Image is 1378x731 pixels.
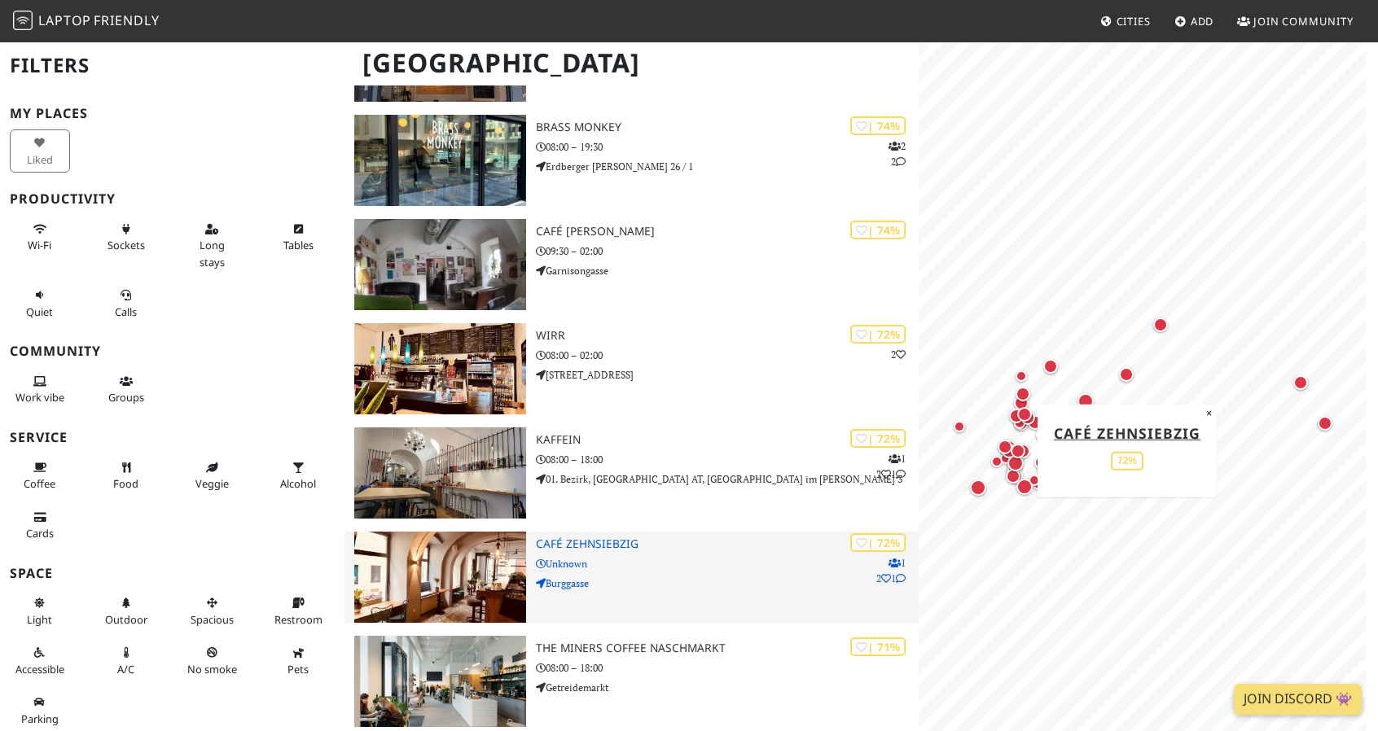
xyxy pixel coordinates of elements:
h3: Service [10,430,335,445]
div: Map marker [1011,413,1032,434]
p: Burggasse [536,576,919,591]
button: Long stays [182,216,243,275]
h3: Café Zehnsiebzig [536,537,919,551]
p: 1 2 1 [876,555,906,586]
button: Veggie [182,454,243,497]
button: Outdoor [96,589,156,633]
button: Work vibe [10,368,70,411]
span: Power sockets [108,238,145,252]
span: Accessible [15,662,64,676]
p: 09:30 – 02:00 [536,243,919,259]
h3: Space [10,566,335,581]
div: Map marker [1314,413,1336,434]
div: Map marker [1013,475,1036,498]
a: Café Gagarin | 74% Café [PERSON_NAME] 09:30 – 02:00 Garnisongasse [344,219,919,310]
img: Café Zehnsiebzig [354,532,526,623]
p: 01. Bezirk, [GEOGRAPHIC_DATA] AT, [GEOGRAPHIC_DATA] im [PERSON_NAME] 3 [536,471,919,487]
div: Map marker [987,452,1007,471]
button: Quiet [10,282,70,325]
h3: Productivity [10,191,335,207]
div: Map marker [1011,392,1032,414]
button: Cards [10,504,70,547]
div: Map marker [1032,425,1051,444]
div: Map marker [1006,405,1027,427]
div: Map marker [1116,364,1137,385]
div: Map marker [1074,390,1097,413]
button: Food [96,454,156,497]
h3: The Miners Coffee Naschmarkt [536,641,919,655]
span: Long stays [200,238,225,269]
span: People working [15,390,64,405]
button: Pets [268,639,328,682]
div: Map marker [1150,314,1171,335]
span: Quiet [26,304,53,319]
span: Stable Wi-Fi [28,238,51,252]
a: Café Zehnsiebzig [1054,422,1200,442]
p: 2 [891,347,906,362]
p: Unknown [536,556,919,571]
h3: Café [PERSON_NAME] [536,225,919,239]
a: Brass Monkey | 74% 22 Brass Monkey 08:00 – 19:30 Erdberger [PERSON_NAME] 26 / 1 [344,115,919,206]
a: Cities [1094,7,1157,36]
div: Map marker [967,476,990,499]
span: Work-friendly tables [283,238,314,252]
a: The Miners Coffee Naschmarkt | 71% The Miners Coffee Naschmarkt 08:00 – 18:00 Getreidemarkt [344,636,919,727]
div: Map marker [1004,452,1027,475]
h3: Community [10,344,335,359]
a: Join Discord 👾 [1234,684,1362,715]
span: Credit cards [26,526,54,541]
div: | 72% [850,325,906,344]
span: Natural light [27,612,52,627]
h3: My Places [10,106,335,121]
div: Map marker [1007,440,1029,462]
div: 72% [1111,452,1143,471]
h1: [GEOGRAPHIC_DATA] [349,41,915,85]
div: | 72% [850,429,906,448]
a: LaptopFriendly LaptopFriendly [13,7,160,36]
img: The Miners Coffee Naschmarkt [354,636,526,727]
p: Garnisongasse [536,263,919,278]
span: Add [1191,14,1214,28]
span: Air conditioned [117,662,134,676]
div: | 74% [850,221,906,239]
button: Calls [96,282,156,325]
span: Video/audio calls [115,304,137,319]
span: Smoke free [187,662,237,676]
div: Map marker [1040,356,1061,377]
div: Map marker [1017,407,1038,428]
img: WIRR [354,323,526,414]
span: Laptop [38,11,91,29]
span: Food [113,476,138,491]
p: 1 2 1 [876,451,906,482]
div: Map marker [1014,404,1035,425]
button: Wi-Fi [10,216,70,259]
div: Map marker [1010,414,1029,433]
a: Add [1168,7,1221,36]
div: Map marker [1012,383,1033,405]
div: | 72% [850,533,906,552]
span: Outdoor area [105,612,147,627]
div: Map marker [1290,372,1311,393]
h3: Brass Monkey [536,120,919,134]
h2: Filters [10,41,335,90]
div: Map marker [1012,366,1031,386]
a: Café Zehnsiebzig | 72% 121 Café Zehnsiebzig Unknown Burggasse [344,532,919,623]
span: Join Community [1253,14,1354,28]
span: Restroom [274,612,323,627]
p: [STREET_ADDRESS] [536,367,919,383]
span: Cities [1117,14,1151,28]
span: Pet friendly [287,662,309,676]
p: Erdberger [PERSON_NAME] 26 / 1 [536,159,919,174]
h3: KAFFEIN [536,433,919,447]
div: | 71% [850,637,906,656]
img: KAFFEIN [354,427,526,519]
a: KAFFEIN | 72% 121 KAFFEIN 08:00 – 18:00 01. Bezirk, [GEOGRAPHIC_DATA] AT, [GEOGRAPHIC_DATA] im [P... [344,427,919,519]
span: Group tables [108,390,144,405]
a: WIRR | 72% 2 WIRR 08:00 – 02:00 [STREET_ADDRESS] [344,323,919,414]
div: Map marker [1003,466,1024,487]
button: Restroom [268,589,328,633]
button: A/C [96,639,156,682]
img: Café Gagarin [354,219,526,310]
img: LaptopFriendly [13,11,33,30]
p: 08:00 – 02:00 [536,348,919,363]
